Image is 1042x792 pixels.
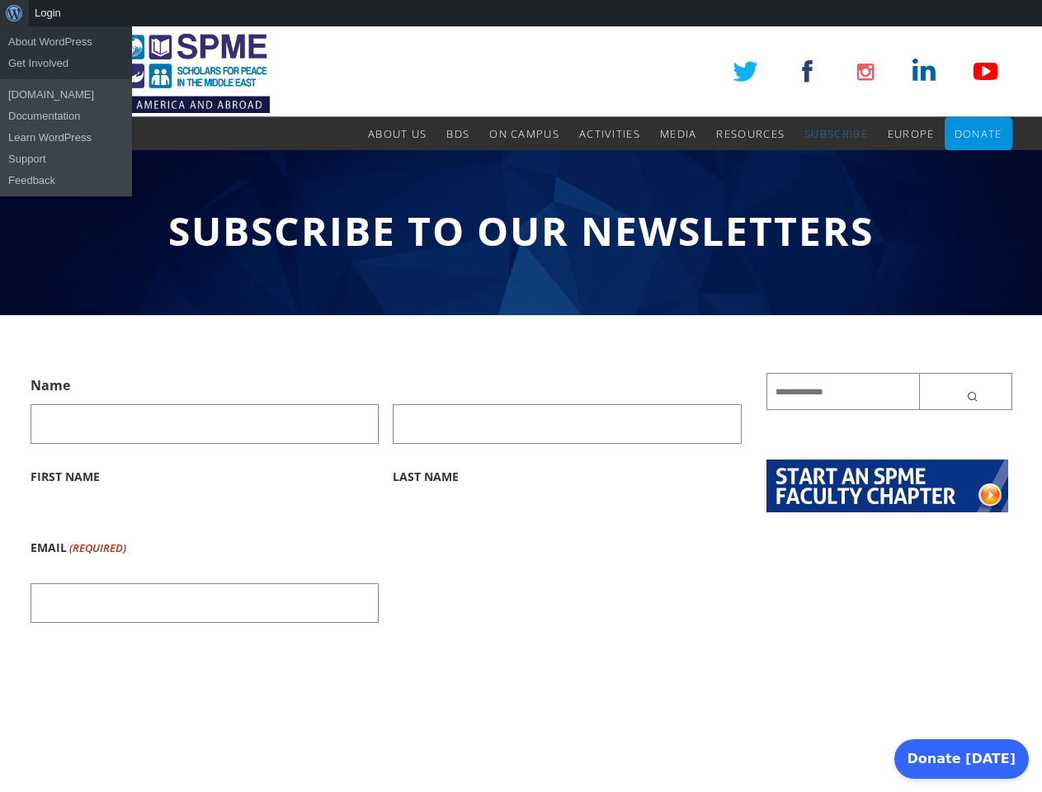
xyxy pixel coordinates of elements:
legend: Name [31,373,70,398]
label: First Name [31,444,380,506]
span: Activities [579,126,640,141]
span: About Us [368,126,427,141]
a: On Campus [489,117,559,150]
a: Resources [716,117,785,150]
a: Europe [888,117,935,150]
span: Resources [716,126,785,141]
span: On Campus [489,126,559,141]
span: (Required) [68,519,126,577]
label: Last Name [393,444,742,506]
span: Media [660,126,697,141]
span: Subscribe [804,126,868,141]
span: Europe [888,126,935,141]
a: Media [660,117,697,150]
img: start-chapter2.png [766,460,1008,512]
a: About Us [368,117,427,150]
span: BDS [446,126,469,141]
a: Activities [579,117,640,150]
a: Subscribe [804,117,868,150]
a: Donate [955,117,1002,150]
img: SPME [31,26,270,117]
a: BDS [446,117,469,150]
span: Donate [955,126,1002,141]
span: Subscribe to Our Newsletters [168,204,874,257]
label: Email [31,519,126,577]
